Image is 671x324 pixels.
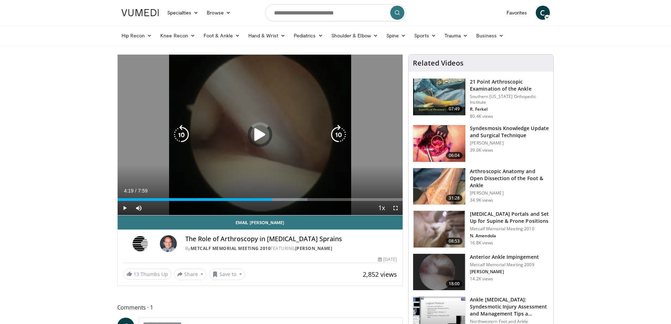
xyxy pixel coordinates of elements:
[413,168,465,205] img: widescreen_open_anatomy_100000664_3.jpg.150x105_q85_crop-smart_upscale.jpg
[470,233,549,239] p: N. Amendola
[470,240,493,246] p: 16.8K views
[413,59,464,67] h4: Related Videos
[203,6,235,20] a: Browse
[410,29,440,43] a: Sports
[413,125,465,162] img: XzOTlMlQSGUnbGTX4xMDoxOjBzMTt2bJ.150x105_q85_crop-smart_upscale.jpg
[470,168,549,189] h3: Arthroscopic Anatomy and Open Dissection of the Foot & Ankle
[413,210,549,248] a: 08:53 [MEDICAL_DATA] Portals and Set Up for Supine & Prone Positions Metcalf Memorial Meeting 201...
[124,188,133,194] span: 4:19
[174,269,207,280] button: Share
[185,245,397,252] div: By FEATURING
[378,256,397,263] div: [DATE]
[117,303,403,312] span: Comments 1
[374,201,389,215] button: Playback Rate
[413,168,549,205] a: 31:28 Arthroscopic Anatomy and Open Dissection of the Foot & Ankle [PERSON_NAME] 34.9K views
[470,190,549,196] p: [PERSON_NAME]
[440,29,472,43] a: Trauma
[389,201,403,215] button: Fullscreen
[123,235,157,252] img: Metcalf Memorial Meeting 2010
[118,215,403,230] a: Email [PERSON_NAME]
[382,29,410,43] a: Spine
[470,94,549,105] p: Southern [US_STATE] Orthopedic Institute
[470,210,549,225] h3: [MEDICAL_DATA] Portals and Set Up for Supine & Prone Positions
[123,269,171,280] a: 13 Thumbs Up
[132,201,146,215] button: Mute
[117,29,156,43] a: Hip Recon
[135,188,137,194] span: /
[363,270,397,279] span: 2,852 views
[470,114,493,119] p: 80.4K views
[295,245,333,251] a: [PERSON_NAME]
[470,262,539,268] p: Metcalf Memorial Meeting 2009
[470,269,539,275] p: [PERSON_NAME]
[446,105,463,112] span: 07:49
[470,125,549,139] h3: Syndesmosis Knowledge Update and Surgical Technique
[472,29,508,43] a: Business
[185,235,397,243] h4: The Role of Arthroscopy in [MEDICAL_DATA] Sprains
[413,254,465,291] img: saltz_0_3.png.150x105_q85_crop-smart_upscale.jpg
[209,269,245,280] button: Save to
[446,152,463,159] span: 06:04
[470,197,493,203] p: 34.9K views
[470,226,549,232] p: Metcalf Memorial Meeting 2010
[163,6,203,20] a: Specialties
[413,125,549,162] a: 06:04 Syndesmosis Knowledge Update and Surgical Technique [PERSON_NAME] 39.0K views
[413,79,465,115] img: d2937c76-94b7-4d20-9de4-1c4e4a17f51d.150x105_q85_crop-smart_upscale.jpg
[191,245,271,251] a: Metcalf Memorial Meeting 2010
[118,201,132,215] button: Play
[470,140,549,146] p: [PERSON_NAME]
[160,235,177,252] img: Avatar
[446,195,463,202] span: 31:28
[470,276,493,282] p: 14.2K views
[470,296,549,317] h3: Ankle [MEDICAL_DATA]: Syndesmotic Injury Assessment and Management Tips a…
[470,106,549,112] p: R. Ferkel
[327,29,382,43] a: Shoulder & Elbow
[133,271,139,277] span: 13
[199,29,244,43] a: Foot & Ankle
[536,6,550,20] a: C
[470,78,549,92] h3: 21 Point Arthroscopic Examination of the Ankle
[265,4,406,21] input: Search topics, interventions
[156,29,199,43] a: Knee Recon
[470,147,493,153] p: 39.0K views
[122,9,159,16] img: VuMedi Logo
[138,188,148,194] span: 7:59
[244,29,290,43] a: Hand & Wrist
[413,211,465,247] img: amend3_3.png.150x105_q85_crop-smart_upscale.jpg
[118,55,403,215] video-js: Video Player
[290,29,327,43] a: Pediatrics
[446,280,463,287] span: 18:00
[502,6,532,20] a: Favorites
[470,253,539,261] h3: Anterior Ankle Impingement
[446,238,463,245] span: 08:53
[413,253,549,291] a: 18:00 Anterior Ankle Impingement Metcalf Memorial Meeting 2009 [PERSON_NAME] 14.2K views
[413,78,549,119] a: 07:49 21 Point Arthroscopic Examination of the Ankle Southern [US_STATE] Orthopedic Institute R. ...
[118,198,403,201] div: Progress Bar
